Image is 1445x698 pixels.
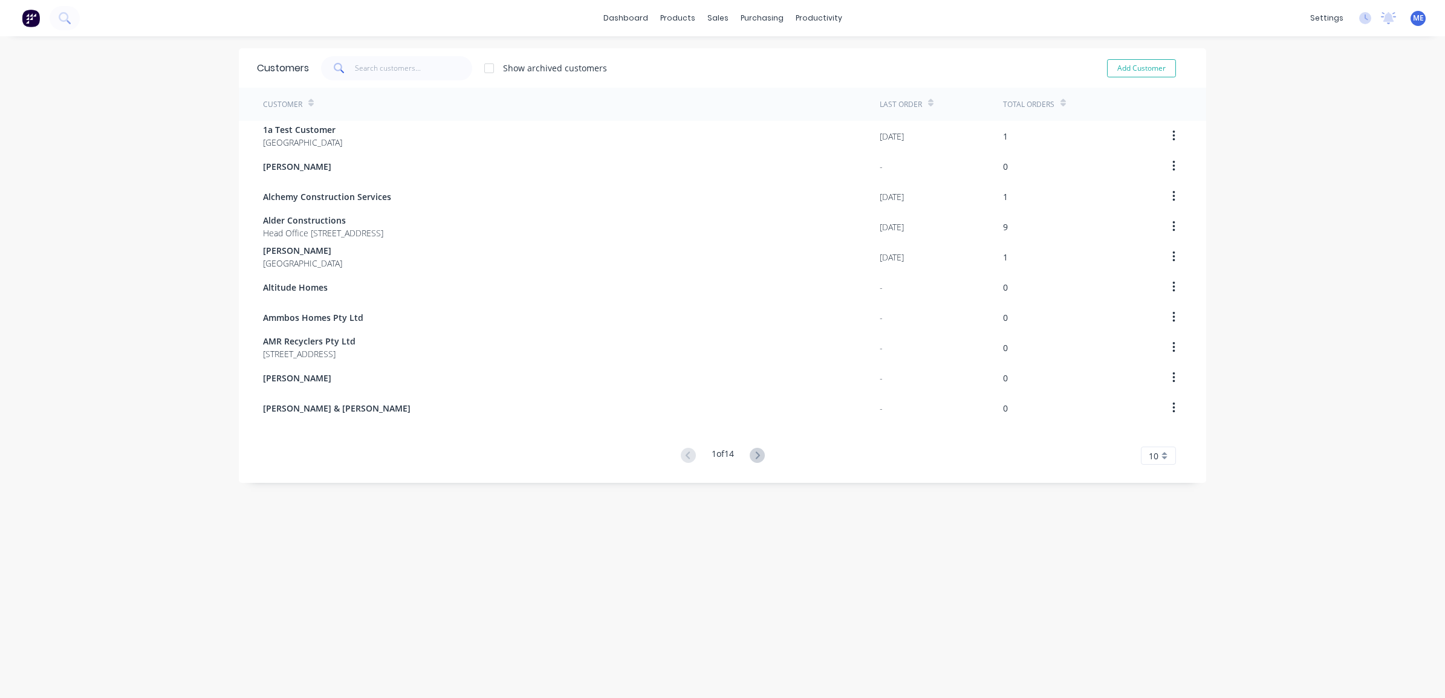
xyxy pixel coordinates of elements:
div: 0 [1003,160,1008,173]
div: products [654,9,701,27]
div: 9 [1003,221,1008,233]
div: 1 [1003,130,1008,143]
div: - [880,402,883,415]
div: purchasing [735,9,790,27]
div: sales [701,9,735,27]
div: Last Order [880,99,922,110]
span: [PERSON_NAME] [263,160,331,173]
span: [GEOGRAPHIC_DATA] [263,136,342,149]
div: Customer [263,99,302,110]
span: 1a Test Customer [263,123,342,136]
div: 0 [1003,281,1008,294]
span: [STREET_ADDRESS] [263,347,356,360]
div: Show archived customers [503,62,607,74]
div: [DATE] [880,221,904,233]
div: 0 [1003,402,1008,415]
button: Add Customer [1107,59,1176,77]
div: 0 [1003,311,1008,324]
div: [DATE] [880,190,904,203]
div: [DATE] [880,251,904,263]
div: - [880,372,883,384]
div: 0 [1003,341,1008,354]
span: ME [1413,13,1424,24]
span: Altitude Homes [263,281,328,294]
span: [GEOGRAPHIC_DATA] [263,257,342,270]
div: 0 [1003,372,1008,384]
span: [PERSON_NAME] [263,244,342,257]
div: - [880,341,883,354]
div: 1 [1003,190,1008,203]
div: - [880,311,883,324]
div: [DATE] [880,130,904,143]
span: [PERSON_NAME] & [PERSON_NAME] [263,402,411,415]
span: Alchemy Construction Services [263,190,391,203]
span: Ammbos Homes Pty Ltd [263,311,363,324]
input: Search customers... [355,56,473,80]
span: 10 [1149,450,1158,462]
a: dashboard [597,9,654,27]
span: AMR Recyclers Pty Ltd [263,335,356,347]
div: Total Orders [1003,99,1054,110]
div: settings [1304,9,1349,27]
div: - [880,160,883,173]
img: Factory [22,9,40,27]
div: productivity [790,9,848,27]
div: 1 of 14 [712,447,734,465]
div: Customers [257,61,309,76]
div: 1 [1003,251,1008,263]
span: Alder Constructions [263,214,383,227]
span: [PERSON_NAME] [263,372,331,384]
div: - [880,281,883,294]
span: Head Office [STREET_ADDRESS] [263,227,383,239]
